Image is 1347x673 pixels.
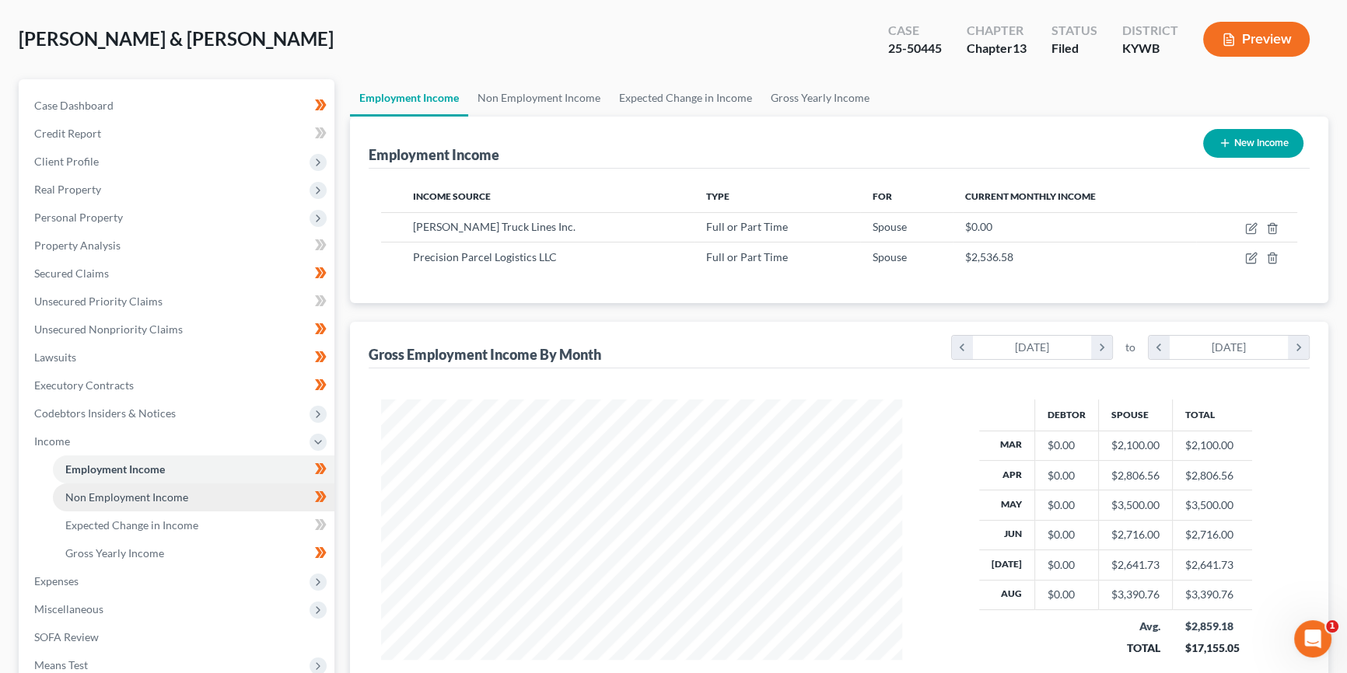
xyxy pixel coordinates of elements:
[34,406,176,420] span: Codebtors Insiders & Notices
[34,602,103,615] span: Miscellaneous
[888,22,942,40] div: Case
[1111,557,1160,573] div: $2,641.73
[22,232,334,260] a: Property Analysis
[1173,490,1252,520] td: $3,500.00
[1048,438,1086,453] div: $0.00
[22,623,334,651] a: SOFA Review
[1185,619,1240,634] div: $2,859.18
[1294,620,1331,657] iframe: Intercom live chat
[1048,497,1086,513] div: $0.00
[1111,468,1160,483] div: $2,806.56
[34,574,79,588] span: Expenses
[1173,399,1252,431] th: Total
[34,630,99,643] span: SOFA Review
[53,483,334,511] a: Non Employment Income
[22,120,334,148] a: Credit Report
[979,460,1035,490] th: Apr
[1051,40,1097,58] div: Filed
[34,658,88,671] span: Means Test
[53,539,334,567] a: Gross Yearly Income
[1111,527,1160,542] div: $2,716.00
[1122,22,1178,40] div: District
[65,518,198,532] span: Expected Change in Income
[761,79,879,117] a: Gross Yearly Income
[1048,557,1086,573] div: $0.00
[34,378,134,392] span: Executory Contracts
[1111,640,1160,656] div: TOTAL
[706,220,788,233] span: Full or Part Time
[34,350,76,364] span: Lawsuits
[19,27,334,50] span: [PERSON_NAME] & [PERSON_NAME]
[873,190,892,202] span: For
[1170,336,1289,359] div: [DATE]
[1051,22,1097,40] div: Status
[34,211,123,224] span: Personal Property
[468,79,610,117] a: Non Employment Income
[706,190,729,202] span: Type
[973,336,1092,359] div: [DATE]
[965,220,992,233] span: $0.00
[1173,520,1252,549] td: $2,716.00
[1149,336,1170,359] i: chevron_left
[1099,399,1173,431] th: Spouse
[34,183,101,196] span: Real Property
[979,550,1035,580] th: [DATE]
[1048,468,1086,483] div: $0.00
[22,92,334,120] a: Case Dashboard
[53,455,334,483] a: Employment Income
[34,434,70,448] span: Income
[979,490,1035,520] th: May
[34,99,114,112] span: Case Dashboard
[413,220,576,233] span: [PERSON_NAME] Truck Lines Inc.
[22,343,334,371] a: Lawsuits
[1013,40,1027,55] span: 13
[706,250,788,263] span: Full or Part Time
[1035,399,1099,431] th: Debtor
[952,336,973,359] i: chevron_left
[53,511,334,539] a: Expected Change in Income
[1048,587,1086,602] div: $0.00
[888,40,942,58] div: 25-50445
[1048,527,1086,542] div: $0.00
[65,546,164,560] span: Gross Yearly Income
[34,295,163,308] span: Unsecured Priority Claims
[413,250,557,263] span: Precision Parcel Logistics LLC
[610,79,761,117] a: Expected Change in Income
[979,580,1035,609] th: Aug
[34,127,101,140] span: Credit Report
[979,520,1035,549] th: Jun
[965,250,1013,263] span: $2,536.58
[22,260,334,288] a: Secured Claims
[1122,40,1178,58] div: KYWB
[1203,22,1310,57] button: Preview
[413,190,491,202] span: Income Source
[1173,580,1252,609] td: $3,390.76
[65,462,165,476] span: Employment Income
[65,490,188,504] span: Non Employment Income
[1173,460,1252,490] td: $2,806.56
[1185,640,1240,656] div: $17,155.05
[979,431,1035,460] th: Mar
[1173,550,1252,580] td: $2,641.73
[873,250,907,263] span: Spouse
[22,288,334,316] a: Unsecured Priority Claims
[967,40,1027,58] div: Chapter
[369,145,499,164] div: Employment Income
[965,190,1096,202] span: Current Monthly Income
[1111,587,1160,602] div: $3,390.76
[1125,340,1135,355] span: to
[350,79,468,117] a: Employment Income
[1173,431,1252,460] td: $2,100.00
[34,267,109,280] span: Secured Claims
[1091,336,1112,359] i: chevron_right
[34,323,183,336] span: Unsecured Nonpriority Claims
[34,239,121,252] span: Property Analysis
[967,22,1027,40] div: Chapter
[1111,438,1160,453] div: $2,100.00
[369,345,601,364] div: Gross Employment Income By Month
[22,371,334,399] a: Executory Contracts
[873,220,907,233] span: Spouse
[1203,129,1303,158] button: New Income
[1326,620,1338,633] span: 1
[22,316,334,343] a: Unsecured Nonpriority Claims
